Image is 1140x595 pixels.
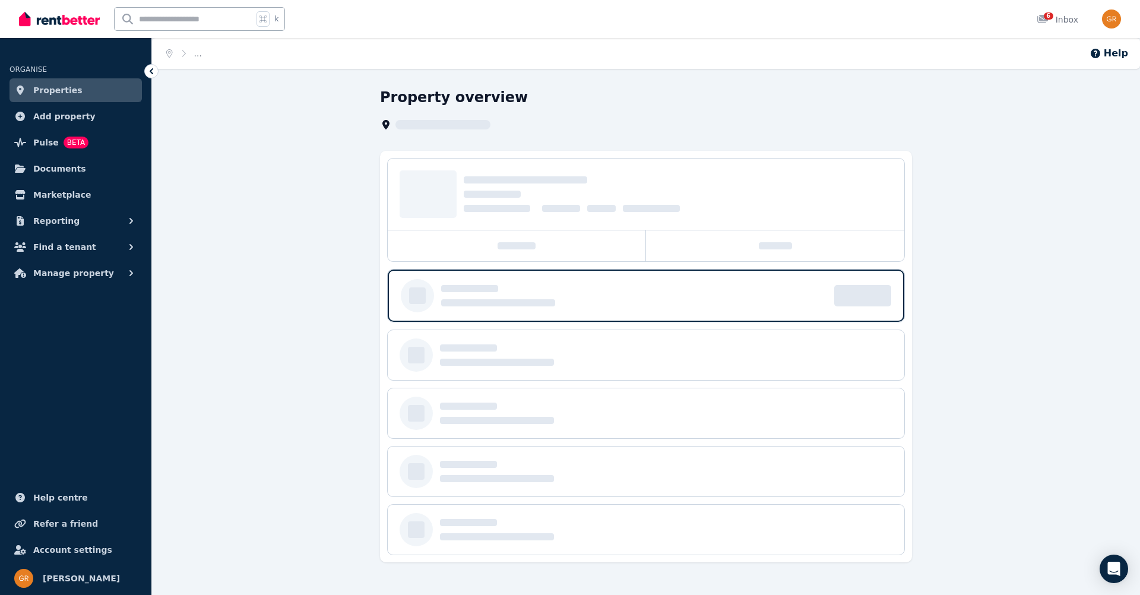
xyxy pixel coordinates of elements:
[9,261,142,285] button: Manage property
[1044,12,1053,20] span: 6
[9,183,142,207] a: Marketplace
[43,571,120,585] span: [PERSON_NAME]
[9,157,142,181] a: Documents
[33,214,80,228] span: Reporting
[274,14,278,24] span: k
[9,512,142,536] a: Refer a friend
[1102,10,1121,29] img: Guy Rotenberg
[9,209,142,233] button: Reporting
[152,38,216,69] nav: Breadcrumb
[33,83,83,97] span: Properties
[33,240,96,254] span: Find a tenant
[33,162,86,176] span: Documents
[9,235,142,259] button: Find a tenant
[1100,555,1128,583] div: Open Intercom Messenger
[9,486,142,509] a: Help centre
[194,49,202,58] span: ...
[9,78,142,102] a: Properties
[1090,46,1128,61] button: Help
[9,65,47,74] span: ORGANISE
[64,137,88,148] span: BETA
[33,543,112,557] span: Account settings
[33,109,96,124] span: Add property
[380,88,528,107] h1: Property overview
[33,490,88,505] span: Help centre
[9,131,142,154] a: PulseBETA
[33,517,98,531] span: Refer a friend
[33,135,59,150] span: Pulse
[1037,14,1078,26] div: Inbox
[33,188,91,202] span: Marketplace
[33,266,114,280] span: Manage property
[19,10,100,28] img: RentBetter
[9,538,142,562] a: Account settings
[14,569,33,588] img: Guy Rotenberg
[9,105,142,128] a: Add property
